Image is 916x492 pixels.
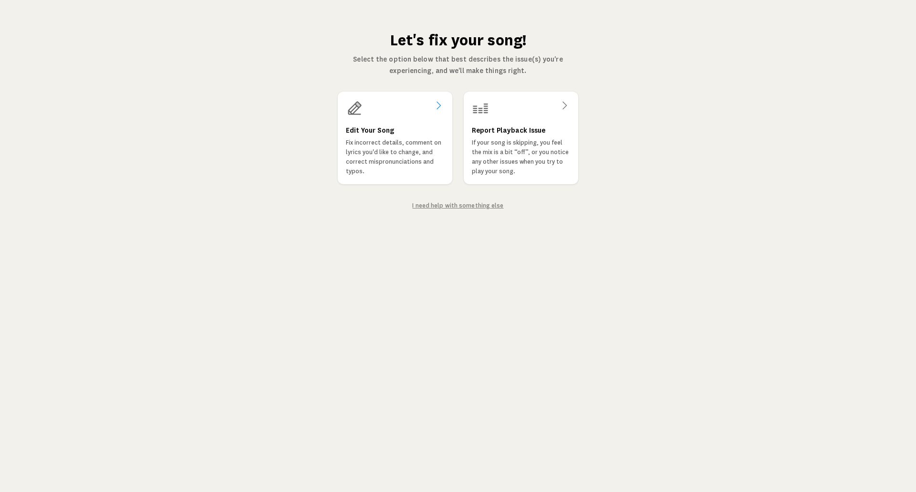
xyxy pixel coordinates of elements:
[412,202,503,209] a: I need help with something else
[472,125,545,136] h3: Report Playback Issue
[346,125,394,136] h3: Edit Your Song
[337,53,579,76] p: Select the option below that best describes the issue(s) you're experiencing, and we'll make thin...
[464,92,578,184] a: Report Playback IssueIf your song is skipping, you feel the mix is a bit “off”, or you notice any...
[472,138,570,176] p: If your song is skipping, you feel the mix is a bit “off”, or you notice any other issues when yo...
[346,138,444,176] p: Fix incorrect details, comment on lyrics you'd like to change, and correct mispronunciations and ...
[338,92,452,184] a: Edit Your SongFix incorrect details, comment on lyrics you'd like to change, and correct mispronu...
[337,31,579,50] h1: Let's fix your song!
